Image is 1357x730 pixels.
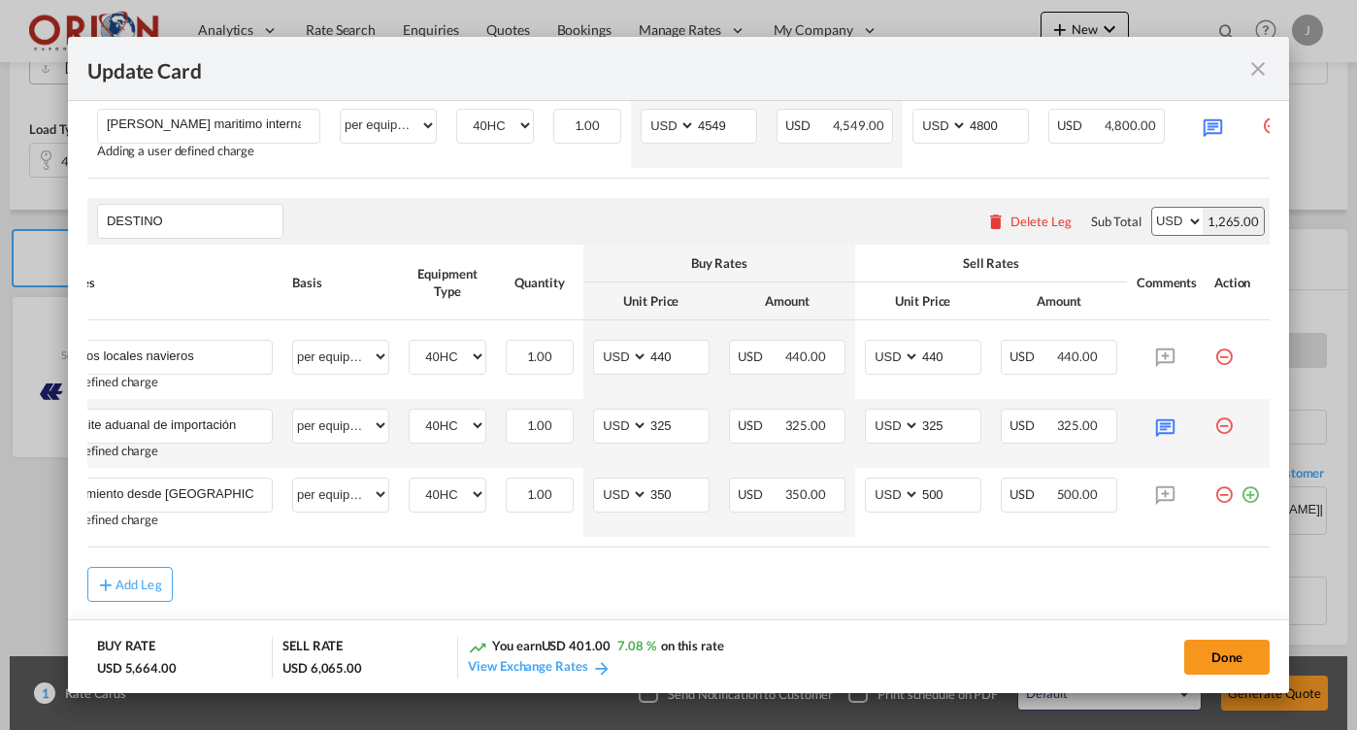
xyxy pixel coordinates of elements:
input: 325 [648,410,709,439]
md-dialog: Update Card Port ... [68,37,1289,694]
span: 500.00 [1057,486,1098,502]
select: per equipment [293,341,388,372]
th: Unit Price [855,282,991,320]
div: 1,265.00 [1203,208,1264,235]
span: USD [738,348,782,364]
button: Delete Leg [986,214,1072,229]
span: 1.00 [527,486,553,502]
md-input-container: Flete maritimo internacional Shanghai a Puerto Cortes [98,110,319,139]
div: Basis [292,274,389,291]
span: 4,800.00 [1105,117,1156,133]
md-icon: icon-close fg-AAA8AD m-0 pointer [1246,57,1270,81]
span: USD [738,417,782,433]
th: Comments [1127,245,1205,320]
md-icon: icon-arrow-right [592,658,612,678]
span: USD [1009,348,1054,364]
th: Unit Price [583,282,719,320]
input: 500 [920,479,980,508]
md-input-container: Cargos locales navieros [50,341,272,370]
div: User defined charge [50,375,273,389]
select: per equipment [293,410,388,441]
input: 350 [648,479,709,508]
span: USD [1009,417,1054,433]
div: USD 6,065.00 [282,659,362,677]
div: Equipment Type [409,265,486,300]
div: Adding a user defined charge [97,144,320,158]
select: per equipment [341,110,436,141]
span: USD [1009,486,1054,502]
span: 350.00 [785,486,826,502]
md-input-container: Tramite aduanal de importación [50,410,272,439]
th: Amount [991,282,1127,320]
span: USD [1057,117,1102,133]
div: User defined charge [50,444,273,458]
md-input-container: Movimiento desde Puerto Cortes a Villanueva [50,479,272,508]
input: 325 [920,410,980,439]
md-icon: icon-minus-circle-outline red-400-fg [1214,478,1234,497]
span: 325.00 [1057,417,1098,433]
div: Buy Rates [593,254,845,272]
input: 440 [648,341,709,370]
input: Charge Name [107,110,319,139]
div: Sub Total [1091,213,1142,230]
span: USD [738,486,782,502]
input: Charge Name [59,341,272,370]
md-icon: icon-minus-circle-outline red-400-fg [1214,340,1234,359]
input: Charge Name [59,410,272,439]
div: Add Leg [116,579,162,590]
th: Amount [719,282,855,320]
md-icon: icon-delete [986,212,1006,231]
button: Done [1184,640,1270,675]
div: Sell Rates [865,254,1117,272]
div: You earn on this rate [468,637,723,657]
md-icon: icon-trending-up [468,638,487,657]
span: 1.00 [527,417,553,433]
span: 7.08 % [617,638,655,653]
span: 1.00 [575,117,601,133]
div: USD 5,664.00 [97,659,177,677]
div: Charges [50,274,273,291]
span: 325.00 [785,417,826,433]
span: USD 401.00 [542,638,611,653]
span: 440.00 [1057,348,1098,364]
span: 440.00 [785,348,826,364]
span: 1.00 [527,348,553,364]
input: 4800 [968,110,1028,139]
th: Action [1205,245,1270,320]
div: BUY RATE [97,637,155,659]
div: Delete Leg [1010,214,1072,229]
a: View Exchange Rates [468,658,612,674]
div: Update Card [87,56,1246,81]
md-icon: icon-minus-circle-outline red-400-fg [1262,109,1281,128]
md-icon: icon-plus-circle-outline green-400-fg [1241,478,1260,497]
span: 4,549.00 [833,117,884,133]
span: USD [785,117,830,133]
button: Add Leg [87,567,173,602]
input: 440 [920,341,980,370]
md-icon: icon-minus-circle-outline red-400-fg [1214,409,1234,428]
input: 4549 [696,110,756,139]
div: SELL RATE [282,637,343,659]
input: Leg Name [107,207,282,236]
md-icon: icon-plus md-link-fg s20 [96,575,116,594]
div: Quantity [506,274,574,291]
div: User defined charge [50,513,273,527]
input: Charge Name [59,479,272,508]
select: per equipment [293,479,388,510]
